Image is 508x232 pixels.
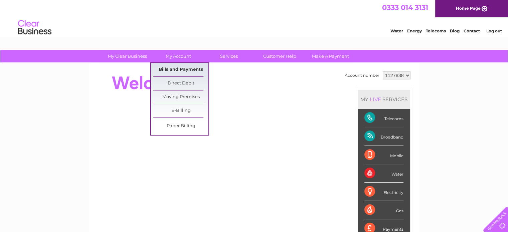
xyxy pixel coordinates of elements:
a: Services [201,50,257,62]
td: Account number [343,70,381,81]
a: Contact [464,28,480,33]
div: Water [364,164,403,183]
a: E-Billing [153,104,208,118]
div: LIVE [368,96,382,102]
a: Log out [486,28,502,33]
a: Make A Payment [303,50,358,62]
div: Mobile [364,146,403,164]
a: Direct Debit [153,77,208,90]
div: Electricity [364,183,403,201]
a: Water [390,28,403,33]
a: Telecoms [426,28,446,33]
a: My Account [151,50,206,62]
div: MY SERVICES [358,90,410,109]
img: logo.png [18,17,52,38]
a: My Clear Business [100,50,155,62]
a: Bills and Payments [153,63,208,76]
div: Broadband [364,127,403,146]
div: Clear Business is a trading name of Verastar Limited (registered in [GEOGRAPHIC_DATA] No. 3667643... [97,4,412,32]
div: Gas [364,201,403,219]
a: Blog [450,28,460,33]
a: Moving Premises [153,90,208,104]
a: 0333 014 3131 [382,3,428,12]
a: Energy [407,28,422,33]
a: Customer Help [252,50,307,62]
div: Telecoms [364,109,403,127]
a: Paper Billing [153,120,208,133]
